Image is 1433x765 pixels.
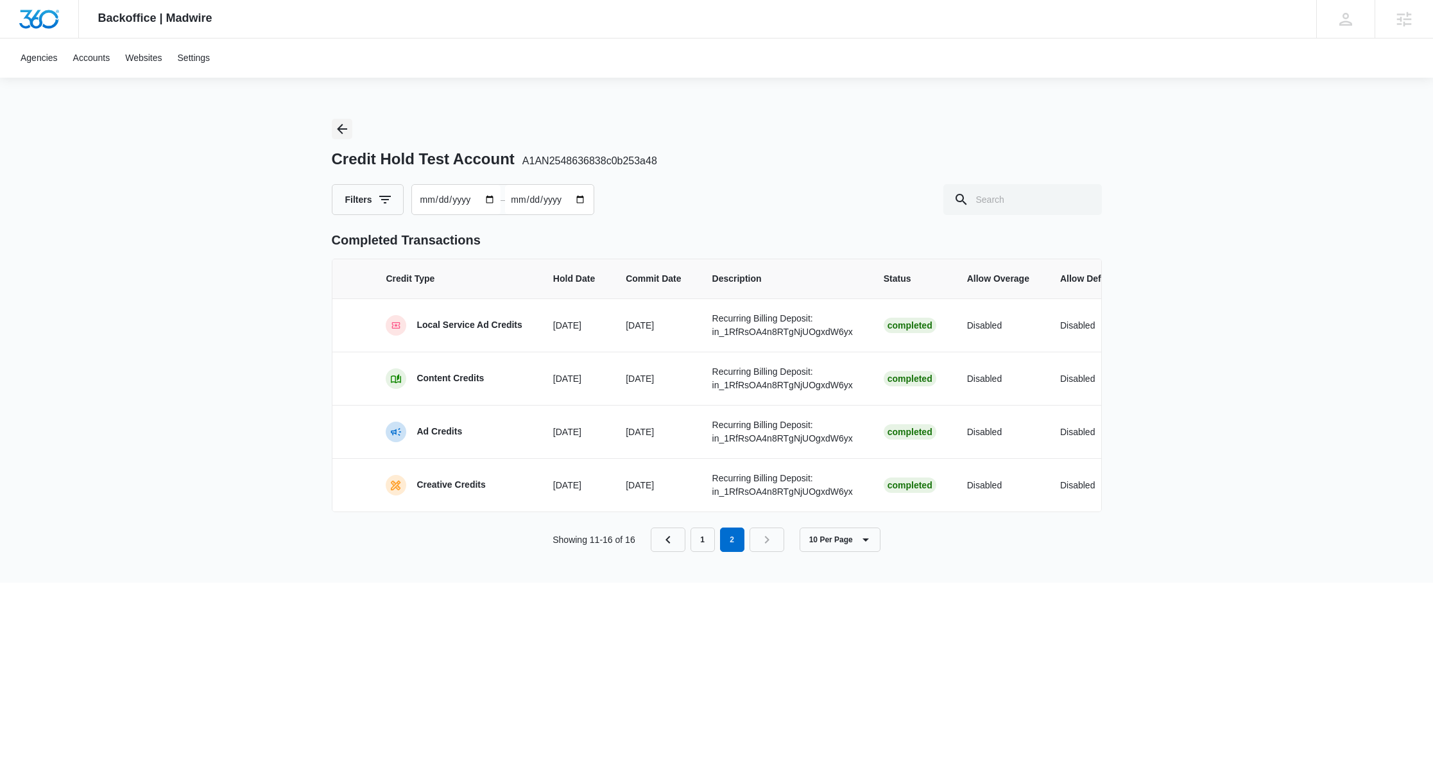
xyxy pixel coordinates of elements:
a: Settings [170,39,218,78]
p: Disabled [1060,372,1114,386]
p: Disabled [1060,479,1114,492]
div: Completed [884,424,936,440]
nav: Pagination [651,528,784,552]
p: Completed Transactions [332,230,1102,250]
p: Recurring Billing Deposit: in_1RfRsOA4n8RTgNjUOgxdW6yx [712,418,853,445]
span: Description [712,272,853,286]
p: Local Service Ad Credits [416,319,522,332]
div: Completed [884,371,936,386]
button: Filters [332,184,404,215]
a: Page 1 [691,528,715,552]
span: Allow Deficit [1060,272,1114,286]
span: – [501,193,506,207]
em: 2 [720,528,744,552]
a: Previous Page [651,528,685,552]
p: Disabled [1060,319,1114,332]
div: Completed [884,318,936,333]
p: Recurring Billing Deposit: in_1RfRsOA4n8RTgNjUOgxdW6yx [712,365,853,392]
p: Disabled [967,479,1029,492]
button: 10 Per Page [800,528,880,552]
span: Hold Date [553,272,595,286]
p: Disabled [967,372,1029,386]
p: Recurring Billing Deposit: in_1RfRsOA4n8RTgNjUOgxdW6yx [712,472,853,499]
p: Showing 11-16 of 16 [553,533,635,547]
span: A1AN2548636838c0b253a48 [522,155,657,166]
p: Disabled [1060,425,1114,439]
span: Status [884,272,936,286]
h1: Credit Hold Test Account [332,150,657,169]
p: [DATE] [626,372,681,386]
p: [DATE] [553,319,595,332]
p: Recurring Billing Deposit: in_1RfRsOA4n8RTgNjUOgxdW6yx [712,312,853,339]
p: Creative Credits [416,479,485,492]
a: Accounts [65,39,118,78]
span: Allow Overage [967,272,1029,286]
p: [DATE] [553,425,595,439]
p: [DATE] [626,425,681,439]
p: [DATE] [553,372,595,386]
span: Commit Date [626,272,681,286]
p: Content Credits [416,372,484,385]
p: [DATE] [626,319,681,332]
p: Ad Credits [416,425,462,438]
div: Completed [884,477,936,493]
input: Search [943,184,1102,215]
span: Credit Type [386,272,522,286]
p: Disabled [967,319,1029,332]
p: [DATE] [626,479,681,492]
p: Disabled [967,425,1029,439]
a: Agencies [13,39,65,78]
a: Websites [117,39,169,78]
p: [DATE] [553,479,595,492]
span: Backoffice | Madwire [98,12,212,25]
button: Back [332,119,352,139]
